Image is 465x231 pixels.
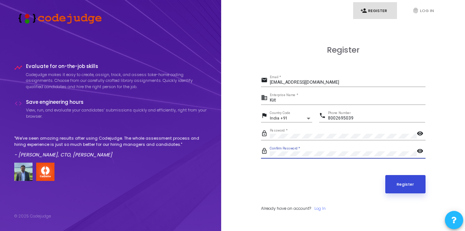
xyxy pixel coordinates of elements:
[360,7,367,14] i: person_add
[319,112,328,121] mat-icon: phone
[405,2,449,19] a: fingerprintLog In
[14,135,207,147] p: "We've seen amazing results after using Codejudge. The whole assessment process and hiring experi...
[261,130,270,139] mat-icon: lock_outline
[26,72,207,90] p: Codejudge makes it easy to create, assign, track, and assess take-home coding assignments. Choose...
[353,2,397,19] a: person_addRegister
[261,94,270,103] mat-icon: business
[14,99,22,107] i: code
[417,147,426,156] mat-icon: visibility
[270,98,426,103] input: Enterprise Name
[314,205,326,212] a: Log In
[261,76,270,85] mat-icon: email
[261,112,270,121] mat-icon: flag
[14,213,51,219] div: © 2025 Codejudge
[26,99,207,105] h4: Save engineering hours
[261,205,311,211] span: Already have an account?
[328,116,425,121] input: Phone Number
[14,64,22,72] i: timeline
[261,147,270,156] mat-icon: lock_outline
[26,64,207,69] h4: Evaluate for on-the-job skills
[385,175,426,193] button: Register
[270,80,426,85] input: Email
[36,163,54,181] img: company-logo
[270,116,287,121] span: India +91
[14,163,33,181] img: user image
[14,151,112,158] em: - [PERSON_NAME], CTO, [PERSON_NAME]
[261,45,426,55] h3: Register
[417,130,426,139] mat-icon: visibility
[412,7,419,14] i: fingerprint
[26,107,207,119] p: View, run, and evaluate your candidates’ submissions quickly and efficiently, right from your bro...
